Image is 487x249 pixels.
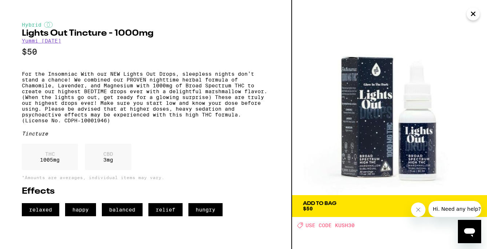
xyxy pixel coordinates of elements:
[467,7,480,20] button: Close
[103,151,113,157] p: CBD
[22,144,78,170] div: 1005 mg
[411,202,426,217] iframe: Close message
[303,206,313,212] span: $50
[22,29,270,38] h2: Lights Out Tincture - 1000mg
[292,195,487,217] button: Add To Bag$50
[65,203,96,216] span: happy
[22,187,270,196] h2: Effects
[188,203,223,216] span: hungry
[40,151,60,157] p: THC
[306,222,355,228] span: USE CODE KUSH30
[102,203,143,216] span: balanced
[148,203,183,216] span: relief
[22,38,61,44] a: Yummi [DATE]
[303,201,336,206] div: Add To Bag
[85,144,131,170] div: 3 mg
[458,220,481,243] iframe: Button to launch messaging window
[22,131,270,137] div: Tincture
[22,175,270,180] p: *Amounts are averages, individual items may vary.
[22,47,270,56] p: $50
[22,71,270,123] p: For the Insomniac With our NEW Lights Out Drops, sleepless nights don’t stand a chance! We combin...
[428,201,481,217] iframe: Message from company
[22,22,270,28] div: Hybrid
[22,203,59,216] span: relaxed
[44,22,53,28] img: hybridColor.svg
